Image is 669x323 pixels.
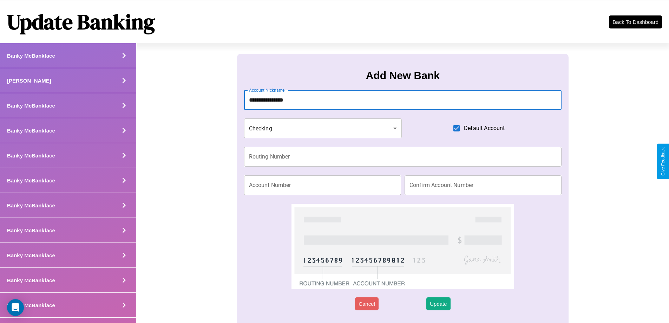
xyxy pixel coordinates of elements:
h4: Banky McBankface [7,128,55,134]
h4: Banky McBankface [7,53,55,59]
h4: Banky McBankface [7,252,55,258]
button: Update [426,297,450,310]
h3: Add New Bank [366,70,440,82]
h4: Banky McBankface [7,153,55,159]
h1: Update Banking [7,7,155,36]
h4: Banky McBankface [7,103,55,109]
div: Open Intercom Messenger [7,299,24,316]
h4: Banky McBankface [7,177,55,183]
h4: Banky McBankface [7,302,55,308]
div: Give Feedback [661,147,665,176]
h4: [PERSON_NAME] [7,78,51,84]
img: check [291,204,514,289]
h4: Banky McBankface [7,202,55,208]
h4: Banky McBankface [7,277,55,283]
button: Back To Dashboard [609,15,662,28]
span: Default Account [464,124,505,133]
h4: Banky McBankface [7,227,55,233]
div: Checking [244,118,402,138]
label: Account Nickname [249,87,285,93]
button: Cancel [355,297,379,310]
